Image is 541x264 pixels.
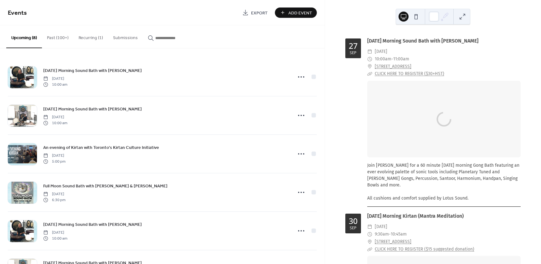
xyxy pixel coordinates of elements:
span: Add Event [288,10,312,16]
span: [DATE] [375,48,387,55]
span: - [391,55,393,63]
span: [DATE] [43,114,67,120]
a: CLICK HERE TO REGISTER ($15 suggested donation) [375,246,474,252]
div: Sep [350,51,357,55]
a: CLICK HERE TO REGISTER ($30+HST) [375,71,444,76]
div: ​ [367,48,372,55]
span: 11:00am [393,55,409,63]
div: Sep [350,226,357,230]
span: 5:00 pm [43,159,65,164]
button: Recurring (1) [74,25,108,48]
span: 10:00am [375,55,391,63]
div: ​ [367,231,372,238]
span: [DATE] [43,191,65,197]
span: 6:30 pm [43,197,65,203]
a: An evening of Kirtan with Toronto's Kirtan Culture Initiative [43,144,159,151]
span: [DATE] Morning Sound Bath with [PERSON_NAME] [43,106,142,113]
a: [STREET_ADDRESS] [375,63,411,70]
button: Add Event [275,8,317,18]
div: ​ [367,70,372,78]
div: ​ [367,55,372,63]
div: ​ [367,246,372,253]
button: Submissions [108,25,143,48]
span: - [389,231,391,238]
a: [DATE] Morning Kirtan (Mantra Meditation) [367,213,464,219]
button: Upcoming (8) [6,25,42,48]
div: ​ [367,223,372,231]
a: [DATE] Morning Sound Bath with [PERSON_NAME] [43,105,142,113]
span: An evening of Kirtan with Toronto's Kirtan Culture Initiative [43,145,159,151]
span: 10:00 am [43,236,67,241]
a: Export [238,8,272,18]
span: [DATE] Morning Sound Bath with [PERSON_NAME] [43,221,142,228]
a: Full Moon Sound Bath with [PERSON_NAME] & [PERSON_NAME] [43,182,167,190]
div: ​ [367,63,372,70]
a: [DATE] Morning Sound Bath with [PERSON_NAME] [43,221,142,228]
span: [DATE] [375,223,387,231]
span: Export [251,10,268,16]
div: Join [PERSON_NAME] for a 60 minute [DATE] morning Gong Bath featuring an ever evolving palette of... [367,162,521,201]
div: 30 [349,217,358,225]
span: [DATE] [43,76,67,82]
span: 10:45am [391,231,407,238]
div: ​ [367,238,372,246]
div: 27 [349,42,358,50]
span: [DATE] [43,153,65,159]
span: Full Moon Sound Bath with [PERSON_NAME] & [PERSON_NAME] [43,183,167,190]
a: [DATE] Morning Sound Bath with [PERSON_NAME] [367,38,478,44]
span: [DATE] Morning Sound Bath with [PERSON_NAME] [43,68,142,74]
span: 9:30am [375,231,389,238]
a: [DATE] Morning Sound Bath with [PERSON_NAME] [43,67,142,74]
a: [STREET_ADDRESS] [375,238,411,246]
span: 10:00 am [43,82,67,87]
span: 10:00 am [43,120,67,126]
span: Events [8,7,27,19]
button: Past (100+) [42,25,74,48]
span: [DATE] [43,230,67,236]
